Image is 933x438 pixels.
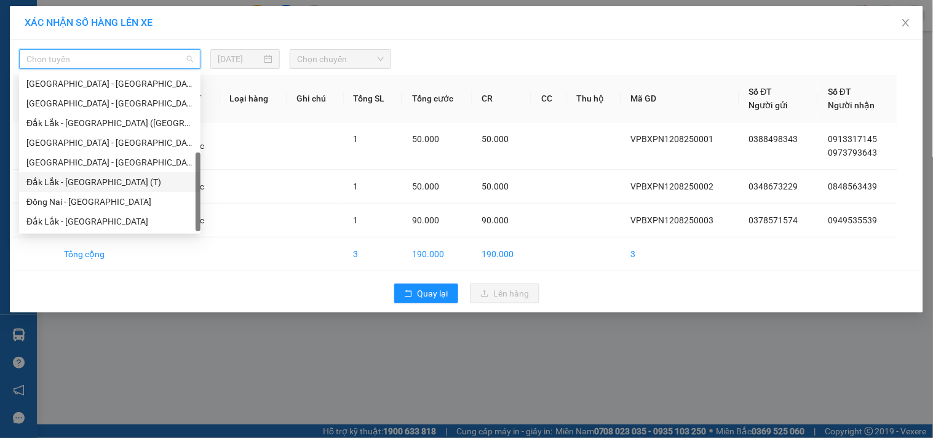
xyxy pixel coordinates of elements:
[13,75,54,122] th: STT
[297,50,384,68] span: Chọn chuyến
[828,148,877,157] span: 0973793643
[54,237,141,271] td: Tổng cộng
[26,97,193,110] div: [GEOGRAPHIC_DATA] - [GEOGRAPHIC_DATA] ([GEOGRAPHIC_DATA] - [GEOGRAPHIC_DATA] cũ)
[26,195,193,209] div: Đồng Nai - [GEOGRAPHIC_DATA]
[394,284,458,303] button: rollbackQuay lại
[19,172,200,192] div: Đắk Lắk - Sài Gòn (T)
[19,113,200,133] div: Đắk Lắk - Sài Gòn (BXMT)
[621,75,739,122] th: Mã GD
[344,75,402,122] th: Tổng SL
[482,181,509,191] span: 50.000
[402,75,472,122] th: Tổng cước
[19,153,200,172] div: Đắk Lắk - Tây Ninh
[472,237,531,271] td: 190.000
[412,181,439,191] span: 50.000
[418,287,448,300] span: Quay lại
[287,75,344,122] th: Ghi chú
[26,77,193,90] div: [GEOGRAPHIC_DATA] - [GEOGRAPHIC_DATA] ([GEOGRAPHIC_DATA])
[13,122,54,170] td: 1
[19,133,200,153] div: Tây Ninh - Đắk Lắk
[105,64,123,77] span: DĐ:
[19,94,200,113] div: Sài Gòn - Đắk Lắk (BXMT - BXMĐ cũ)
[26,50,193,68] span: Chọn tuyến
[749,215,798,225] span: 0378571574
[19,212,200,231] div: Đắk Lắk - Đồng Nai
[19,192,200,212] div: Đồng Nai - Đắk Lắk
[354,134,359,144] span: 1
[631,181,714,191] span: VPBXPN1208250002
[19,74,200,94] div: Sài Gòn - Đắk Lắk (BXMT)
[828,87,851,97] span: Số ĐT
[412,134,439,144] span: 50.000
[531,75,566,122] th: CC
[631,134,714,144] span: VPBXPN1208250001
[344,237,402,271] td: 3
[26,175,193,189] div: Đắk Lắk - [GEOGRAPHIC_DATA] (T)
[26,136,193,149] div: [GEOGRAPHIC_DATA] - [GEOGRAPHIC_DATA]
[828,134,877,144] span: 0913317145
[749,181,798,191] span: 0348673229
[901,18,911,28] span: close
[749,87,772,97] span: Số ĐT
[26,215,193,228] div: Đắk Lắk - [GEOGRAPHIC_DATA]
[218,52,261,66] input: 12/08/2025
[13,170,54,204] td: 2
[26,156,193,169] div: [GEOGRAPHIC_DATA] - [GEOGRAPHIC_DATA]
[105,57,186,100] span: N3 BẾN TƯỢNG
[13,204,54,237] td: 3
[631,215,714,225] span: VPBXPN1208250003
[10,10,97,40] div: VP BX Phía Nam BMT
[354,181,359,191] span: 1
[470,284,539,303] button: uploadLên hàng
[749,100,788,110] span: Người gửi
[621,237,739,271] td: 3
[482,215,509,225] span: 90.000
[10,40,97,57] div: 0378571574
[567,75,621,122] th: Thu hộ
[105,12,135,25] span: Nhận:
[220,75,287,122] th: Loại hàng
[828,181,877,191] span: 0848563439
[354,215,359,225] span: 1
[482,134,509,144] span: 50.000
[828,215,877,225] span: 0949535539
[404,289,413,299] span: rollback
[26,116,193,130] div: Đắk Lắk - [GEOGRAPHIC_DATA] ([GEOGRAPHIC_DATA])
[105,10,191,40] div: DỌC ĐƯỜNG
[105,40,191,57] div: 0949535539
[889,6,923,41] button: Close
[828,100,875,110] span: Người nhận
[25,17,153,28] span: XÁC NHẬN SỐ HÀNG LÊN XE
[749,134,798,144] span: 0388498343
[412,215,439,225] span: 90.000
[10,12,30,25] span: Gửi:
[472,75,531,122] th: CR
[402,237,472,271] td: 190.000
